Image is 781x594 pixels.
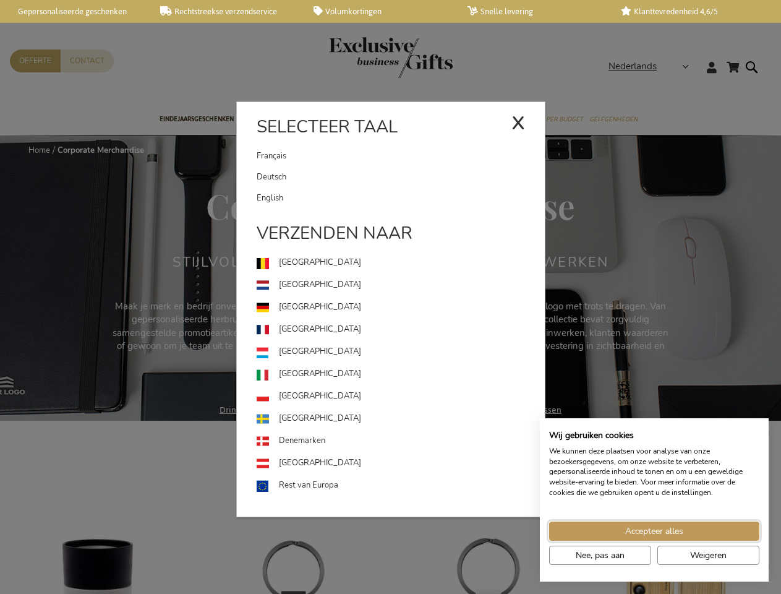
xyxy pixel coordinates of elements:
[257,274,545,296] a: [GEOGRAPHIC_DATA]
[237,221,545,252] div: Verzenden naar
[257,319,545,341] a: [GEOGRAPHIC_DATA]
[690,549,727,562] span: Weigeren
[549,522,759,541] button: Accepteer alle cookies
[257,408,545,430] a: [GEOGRAPHIC_DATA]
[6,6,140,17] a: Gepersonaliseerde geschenken
[257,475,545,497] a: Rest van Europa
[257,363,545,385] a: [GEOGRAPHIC_DATA]
[237,114,545,145] div: Selecteer taal
[549,430,759,441] h2: Wij gebruiken cookies
[257,452,545,475] a: [GEOGRAPHIC_DATA]
[511,103,525,140] div: x
[257,385,545,408] a: [GEOGRAPHIC_DATA]
[257,252,545,274] a: [GEOGRAPHIC_DATA]
[576,549,625,562] span: Nee, pas aan
[657,546,759,565] button: Alle cookies weigeren
[257,166,545,187] a: Deutsch
[257,296,545,319] a: [GEOGRAPHIC_DATA]
[549,446,759,498] p: We kunnen deze plaatsen voor analyse van onze bezoekersgegevens, om onze website te verbeteren, g...
[257,341,545,363] a: [GEOGRAPHIC_DATA]
[257,430,545,452] a: Denemarken
[160,6,294,17] a: Rechtstreekse verzendservice
[257,187,545,209] a: English
[467,6,602,17] a: Snelle levering
[257,145,511,166] a: Français
[549,546,651,565] button: Pas cookie voorkeuren aan
[625,525,683,538] span: Accepteer alles
[621,6,755,17] a: Klanttevredenheid 4,6/5
[314,6,448,17] a: Volumkortingen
